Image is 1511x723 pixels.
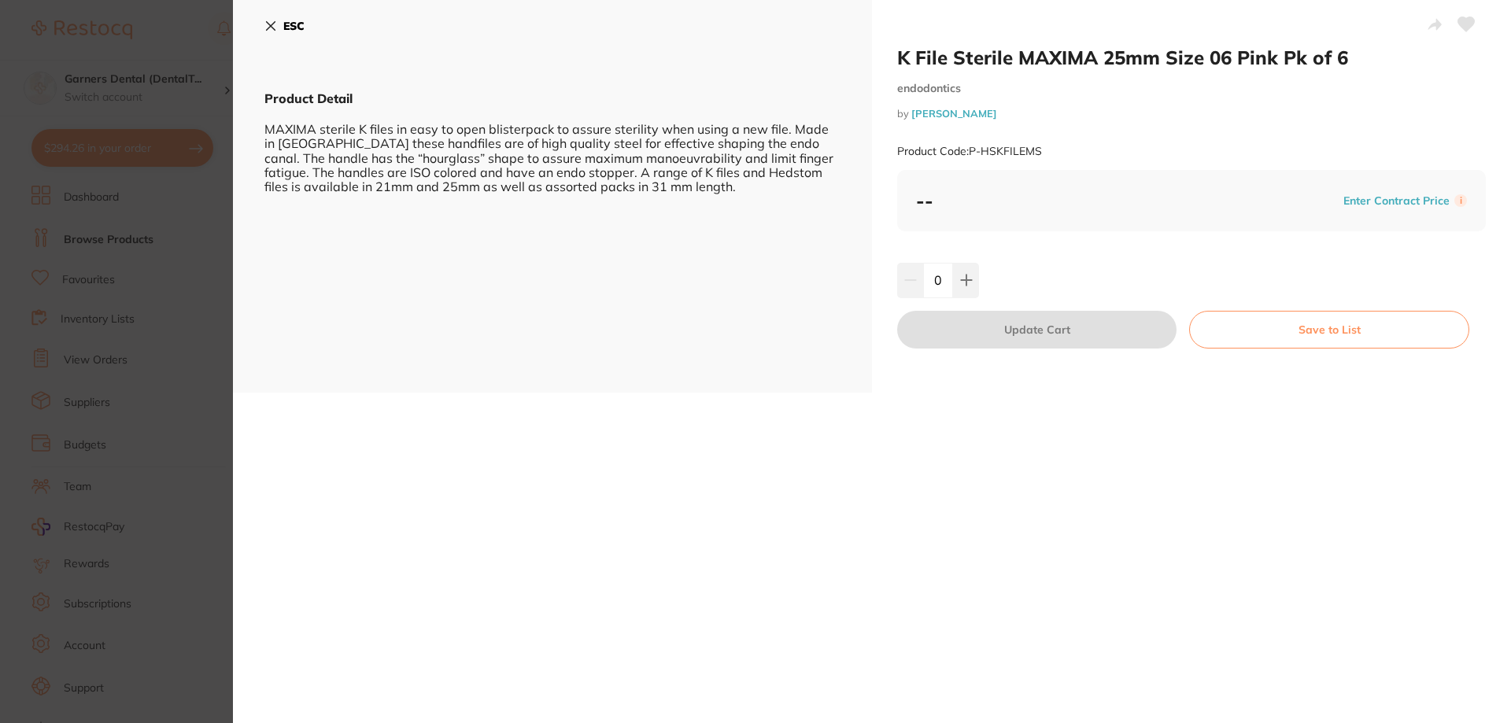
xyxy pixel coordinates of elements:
[897,46,1486,69] h2: K File Sterile MAXIMA 25mm Size 06 Pink Pk of 6
[1454,194,1467,207] label: i
[1339,194,1454,208] button: Enter Contract Price
[897,311,1177,349] button: Update Cart
[283,19,305,33] b: ESC
[264,107,840,194] div: MAXIMA sterile K files in easy to open blisterpack to assure sterility when using a new file. Mad...
[264,13,305,39] button: ESC
[916,189,933,212] b: --
[897,82,1486,95] small: endodontics
[264,90,353,106] b: Product Detail
[897,108,1486,120] small: by
[911,107,997,120] a: [PERSON_NAME]
[1189,311,1469,349] button: Save to List
[897,145,1042,158] small: Product Code: P-HSKFILEMS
